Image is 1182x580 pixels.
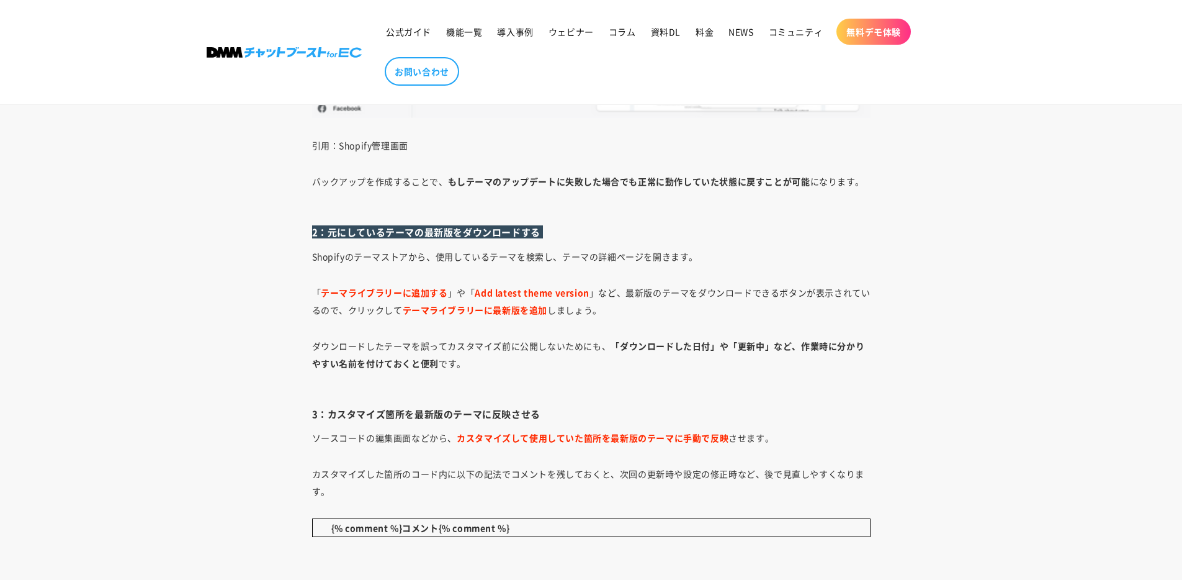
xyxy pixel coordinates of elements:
[728,26,753,37] span: NEWS
[446,26,482,37] span: 機能一覧
[395,66,449,77] span: お問い合わせ
[386,26,431,37] span: 公式ガイド
[721,19,761,45] a: NEWS
[207,47,362,58] img: 株式会社DMM Boost
[541,19,601,45] a: ウェビナー
[312,248,871,265] p: Shopifyのテーマストアから、使用しているテーマを検索し、テーマの詳細ページを開きます。
[601,19,643,45] a: コラム
[403,304,548,316] strong: テーマライブラリーに最新版を追加
[548,26,594,37] span: ウェビナー
[696,26,714,37] span: 料金
[643,19,688,45] a: 資料DL
[331,522,510,534] strong: {% comment %}コメント{% comment %}
[609,26,636,37] span: コラム
[761,19,831,45] a: コミュニティ
[457,432,728,444] strong: カスタマイズして使用していた箇所を最新版のテーマに手動で反映
[490,19,540,45] a: 導入事例
[312,173,871,207] p: バックアップを作成することで、 になります。
[385,57,459,86] a: お問い合わせ
[312,429,871,446] p: ソースコードの編集画面などから、 させます。
[321,286,447,299] strong: テーマライブラリーに追加する
[378,19,439,45] a: 公式ガイド
[475,286,589,299] strong: Add latest theme version
[846,26,901,37] span: 無料デモ体験
[497,26,533,37] span: 導入事例
[769,26,823,37] span: コミュニティ
[312,226,871,238] h4: 2：元にしているテーマの最新版をダウンロードする
[312,284,871,319] p: 「 」や「 」など、最新版のテーマをダウンロードできるボタンが表示されているので、クリックして しましょう。
[312,340,865,369] strong: 「ダウンロードした日付」や「更新中」など、作業時に分かりやすい名前を付けておくと便利
[688,19,721,45] a: 料金
[312,408,871,420] h4: 3：カスタマイズ箇所を最新版のテーマに反映させる
[439,19,490,45] a: 機能一覧
[836,19,911,45] a: 無料デモ体験
[312,337,871,389] p: ダウンロードしたテーマを誤ってカスタマイズ前に公開しないためにも、 です。
[651,26,681,37] span: 資料DL
[312,465,871,500] p: カスタマイズした箇所のコード内に以下の記法でコメントを残しておくと、次回の更新時や設定の修正時など、後で見直しやすくなります。
[312,137,871,154] p: 引用：Shopify管理画面
[448,175,810,188] strong: もしテーマのアップデートに失敗した場合でも正常に動作していた状態に戻すことが可能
